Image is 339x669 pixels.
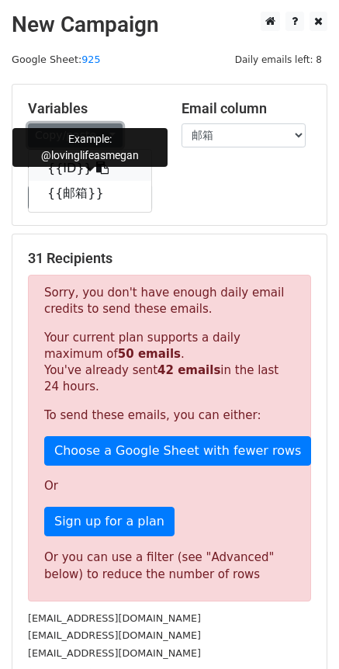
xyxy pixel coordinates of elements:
h5: Email column [182,100,312,117]
a: {{邮箱}} [29,181,151,206]
h5: 31 Recipients [28,250,311,267]
div: 聊天小组件 [261,594,339,669]
span: Daily emails left: 8 [230,51,327,68]
a: Sign up for a plan [44,507,175,536]
small: [EMAIL_ADDRESS][DOMAIN_NAME] [28,647,201,659]
small: [EMAIL_ADDRESS][DOMAIN_NAME] [28,629,201,641]
a: Daily emails left: 8 [230,54,327,65]
div: Example: @lovinglifeasmegan [12,128,168,167]
strong: 50 emails [118,347,181,361]
strong: 42 emails [157,363,220,377]
p: Sorry, you don't have enough daily email credits to send these emails. [44,285,295,317]
p: To send these emails, you can either: [44,407,295,424]
small: Google Sheet: [12,54,101,65]
small: [EMAIL_ADDRESS][DOMAIN_NAME] [28,612,201,624]
div: Or you can use a filter (see "Advanced" below) to reduce the number of rows [44,549,295,584]
h5: Variables [28,100,158,117]
a: Choose a Google Sheet with fewer rows [44,436,311,466]
p: Your current plan supports a daily maximum of . You've already sent in the last 24 hours. [44,330,295,395]
iframe: Chat Widget [261,594,339,669]
p: Or [44,478,295,494]
a: 925 [81,54,100,65]
h2: New Campaign [12,12,327,38]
